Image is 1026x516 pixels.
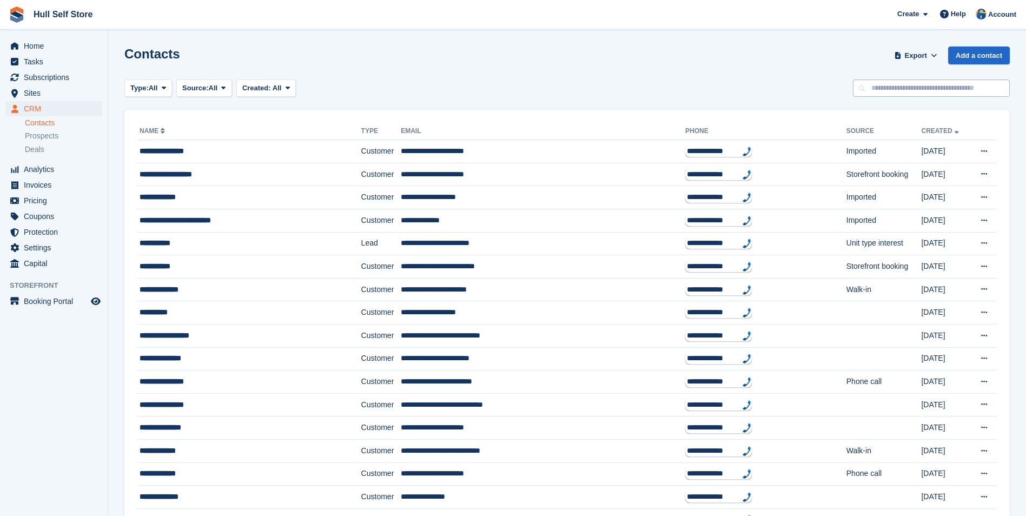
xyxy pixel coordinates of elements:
td: Phone call [846,462,922,486]
th: Phone [685,123,846,140]
img: stora-icon-8386f47178a22dfd0bd8f6a31ec36ba5ce8667c1dd55bd0f319d3a0aa187defe.svg [9,6,25,23]
a: menu [5,294,102,309]
th: Type [361,123,401,140]
span: Prospects [25,131,58,141]
td: [DATE] [921,140,969,163]
td: Customer [361,347,401,371]
td: [DATE] [921,462,969,486]
td: [DATE] [921,324,969,347]
td: Walk-in [846,439,922,462]
img: hfpfyWBK5wQHBAGPgDf9c6qAYOxxMAAAAASUVORK5CYII= [743,331,751,341]
span: Created: [242,84,271,92]
a: menu [5,162,102,177]
td: Customer [361,393,401,416]
span: Protection [24,224,89,240]
button: Created: All [236,80,296,97]
td: [DATE] [921,278,969,301]
h1: Contacts [124,47,180,61]
th: Email [401,123,685,140]
td: Storefront booking [846,163,922,186]
td: [DATE] [921,232,969,255]
img: Hull Self Store [976,9,987,19]
a: Created [921,127,961,135]
td: Customer [361,301,401,325]
a: menu [5,85,102,101]
th: Source [846,123,922,140]
td: Customer [361,462,401,486]
span: Settings [24,240,89,255]
td: Imported [846,209,922,232]
img: hfpfyWBK5wQHBAGPgDf9c6qAYOxxMAAAAASUVORK5CYII= [743,354,751,363]
img: hfpfyWBK5wQHBAGPgDf9c6qAYOxxMAAAAASUVORK5CYII= [743,285,751,295]
span: All [273,84,282,92]
span: Account [988,9,1016,20]
td: Customer [361,416,401,440]
span: Sites [24,85,89,101]
img: hfpfyWBK5wQHBAGPgDf9c6qAYOxxMAAAAASUVORK5CYII= [743,492,751,502]
a: Name [140,127,167,135]
a: menu [5,177,102,193]
span: Storefront [10,280,108,291]
td: Customer [361,371,401,394]
td: Customer [361,163,401,186]
span: Type: [130,83,149,94]
span: Subscriptions [24,70,89,85]
span: Capital [24,256,89,271]
a: Hull Self Store [29,5,97,23]
span: Home [24,38,89,54]
span: CRM [24,101,89,116]
span: Pricing [24,193,89,208]
span: All [149,83,158,94]
td: Customer [361,324,401,347]
a: menu [5,70,102,85]
td: [DATE] [921,439,969,462]
td: [DATE] [921,486,969,509]
a: menu [5,256,102,271]
a: Deals [25,144,102,155]
td: Customer [361,486,401,509]
td: Customer [361,255,401,279]
a: menu [5,224,102,240]
td: [DATE] [921,255,969,279]
span: Create [897,9,919,19]
a: menu [5,209,102,224]
span: Analytics [24,162,89,177]
img: hfpfyWBK5wQHBAGPgDf9c6qAYOxxMAAAAASUVORK5CYII= [743,147,751,156]
td: [DATE] [921,393,969,416]
img: hfpfyWBK5wQHBAGPgDf9c6qAYOxxMAAAAASUVORK5CYII= [743,377,751,387]
a: Add a contact [948,47,1010,64]
span: Booking Portal [24,294,89,309]
td: [DATE] [921,186,969,209]
a: menu [5,193,102,208]
img: hfpfyWBK5wQHBAGPgDf9c6qAYOxxMAAAAASUVORK5CYII= [743,216,751,226]
img: hfpfyWBK5wQHBAGPgDf9c6qAYOxxMAAAAASUVORK5CYII= [743,446,751,456]
span: Coupons [24,209,89,224]
span: Help [951,9,966,19]
button: Type: All [124,80,172,97]
td: Customer [361,209,401,232]
button: Export [892,47,939,64]
img: hfpfyWBK5wQHBAGPgDf9c6qAYOxxMAAAAASUVORK5CYII= [743,193,751,202]
td: Lead [361,232,401,255]
td: Unit type interest [846,232,922,255]
img: hfpfyWBK5wQHBAGPgDf9c6qAYOxxMAAAAASUVORK5CYII= [743,170,751,180]
img: hfpfyWBK5wQHBAGPgDf9c6qAYOxxMAAAAASUVORK5CYII= [743,469,751,479]
span: Source: [182,83,208,94]
td: Phone call [846,371,922,394]
a: menu [5,54,102,69]
a: Contacts [25,118,102,128]
a: menu [5,38,102,54]
span: Tasks [24,54,89,69]
td: [DATE] [921,347,969,371]
td: Storefront booking [846,255,922,279]
td: Customer [361,140,401,163]
td: Imported [846,186,922,209]
img: hfpfyWBK5wQHBAGPgDf9c6qAYOxxMAAAAASUVORK5CYII= [743,400,751,410]
td: Customer [361,439,401,462]
td: Customer [361,278,401,301]
td: Customer [361,186,401,209]
img: hfpfyWBK5wQHBAGPgDf9c6qAYOxxMAAAAASUVORK5CYII= [743,423,751,433]
td: [DATE] [921,371,969,394]
span: Invoices [24,177,89,193]
td: [DATE] [921,163,969,186]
